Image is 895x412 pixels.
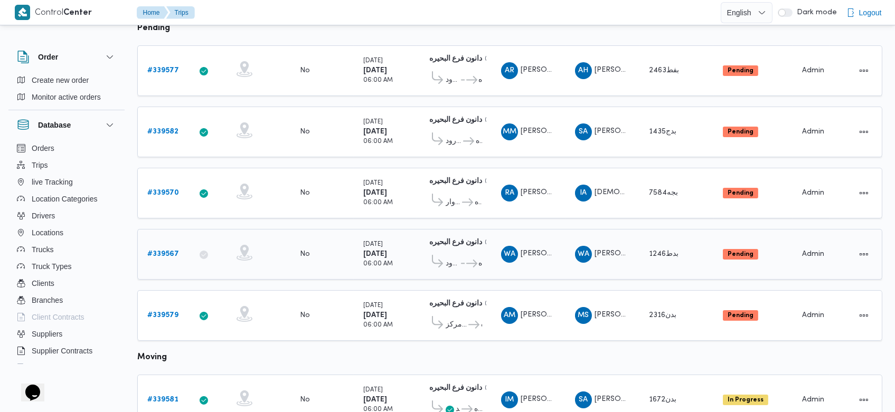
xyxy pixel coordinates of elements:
span: [PERSON_NAME] [595,311,655,318]
div: Isalam Aataiah Jab Allah Muhammad [575,185,592,202]
span: Supplier Contracts [32,344,92,357]
b: دانون فرع البحيره [429,117,482,123]
small: [DATE] [363,58,383,64]
button: Create new order [13,72,120,89]
span: Admin [802,128,824,135]
b: # 339581 [147,396,178,403]
b: دانون فرع البحيره [429,385,482,391]
div: Ahmad Muhammad Saaid Abadalsmd Aljmsai [501,307,518,324]
b: # 339579 [147,312,178,319]
span: Pending [723,249,758,260]
small: [DATE] [363,242,383,247]
b: In Progress [728,397,764,403]
button: Orders [13,140,120,157]
b: [DATE] [363,312,387,319]
button: Suppliers [13,325,120,342]
div: Database [8,140,125,368]
b: # 339582 [147,128,178,135]
a: #339582 [147,126,178,138]
button: Actions [855,185,872,202]
b: [DATE] [363,128,387,135]
span: بدن2316 [649,312,676,319]
span: مركز [GEOGRAPHIC_DATA] [446,319,467,331]
span: دانون فرع البحيره [476,135,482,148]
small: [DATE] [363,387,383,393]
div: No [300,188,310,198]
span: Truck Types [32,260,71,273]
span: Admin [802,67,824,74]
span: Devices [32,361,58,374]
small: [DATE] [363,180,383,186]
b: pending [137,24,170,32]
small: 06:00 AM [363,139,393,145]
span: RA [505,185,514,202]
span: AH [578,62,588,79]
div: No [300,66,310,75]
span: Orders [32,142,54,155]
b: Pending [728,312,753,319]
span: Pending [723,188,758,198]
div: Slah Aataiah Jab Allah Muhammad [575,123,592,140]
button: Location Categories [13,190,120,207]
h3: Order [38,51,58,63]
span: Locations [32,226,63,239]
button: Clients [13,275,120,292]
a: #339570 [147,187,179,199]
span: Create new order [32,74,89,87]
b: دانون فرع البحيره [429,239,482,246]
span: [PERSON_NAME] [PERSON_NAME] [521,128,643,135]
small: 02:02 PM [485,386,513,391]
span: بدج1435 [649,128,676,135]
span: Admin [802,251,824,257]
small: 02:02 PM [485,118,513,123]
span: بفط2463 [649,67,679,74]
button: Actions [855,307,872,324]
div: Muhammad Mufarah Tofiq Mahmood Alamsairi [501,123,518,140]
b: # 339577 [147,67,179,74]
button: Supplier Contracts [13,342,120,359]
button: Trips [13,157,120,174]
button: Truck Types [13,258,120,275]
span: Pending [723,127,758,137]
div: Ibrahem Mustfi Ibrahem Said Ahmad [501,391,518,408]
span: بجه7584 [649,189,678,196]
span: Pending [723,310,758,321]
div: Order [8,72,125,110]
span: WA [578,246,589,263]
span: SA [579,123,588,140]
span: live Tracking [32,176,73,188]
a: #339581 [147,394,178,406]
span: Client Contracts [32,311,84,323]
h3: Database [38,119,71,131]
button: Locations [13,224,120,241]
span: IM [505,391,514,408]
b: [DATE] [363,67,387,74]
span: WA [504,246,515,263]
b: Pending [728,251,753,257]
span: [PERSON_NAME] [PERSON_NAME] [595,396,717,403]
span: AR [505,62,514,79]
div: Wlaid Ahmad Mahmood Alamsairi [501,246,518,263]
div: No [300,127,310,137]
b: دانون فرع البحيره [429,178,482,185]
span: دانون فرع البحيره [479,74,482,87]
small: 02:02 PM [485,56,513,62]
small: 02:02 PM [485,179,513,185]
span: دانون فرع البحيره [475,196,482,209]
span: Monitor active orders [32,91,101,103]
b: Center [64,9,92,17]
b: Pending [728,68,753,74]
b: دانون فرع البحيره [429,300,482,307]
span: Admin [802,189,824,196]
span: [PERSON_NAME] [PERSON_NAME] [521,396,643,403]
span: In Progress [723,395,768,405]
span: Suppliers [32,328,62,340]
span: Trips [32,159,48,171]
iframe: chat widget [11,370,44,401]
b: Pending [728,129,753,135]
b: # 339567 [147,251,179,257]
button: Monitor active orders [13,89,120,106]
a: #339567 [147,248,179,261]
span: AM [504,307,515,324]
